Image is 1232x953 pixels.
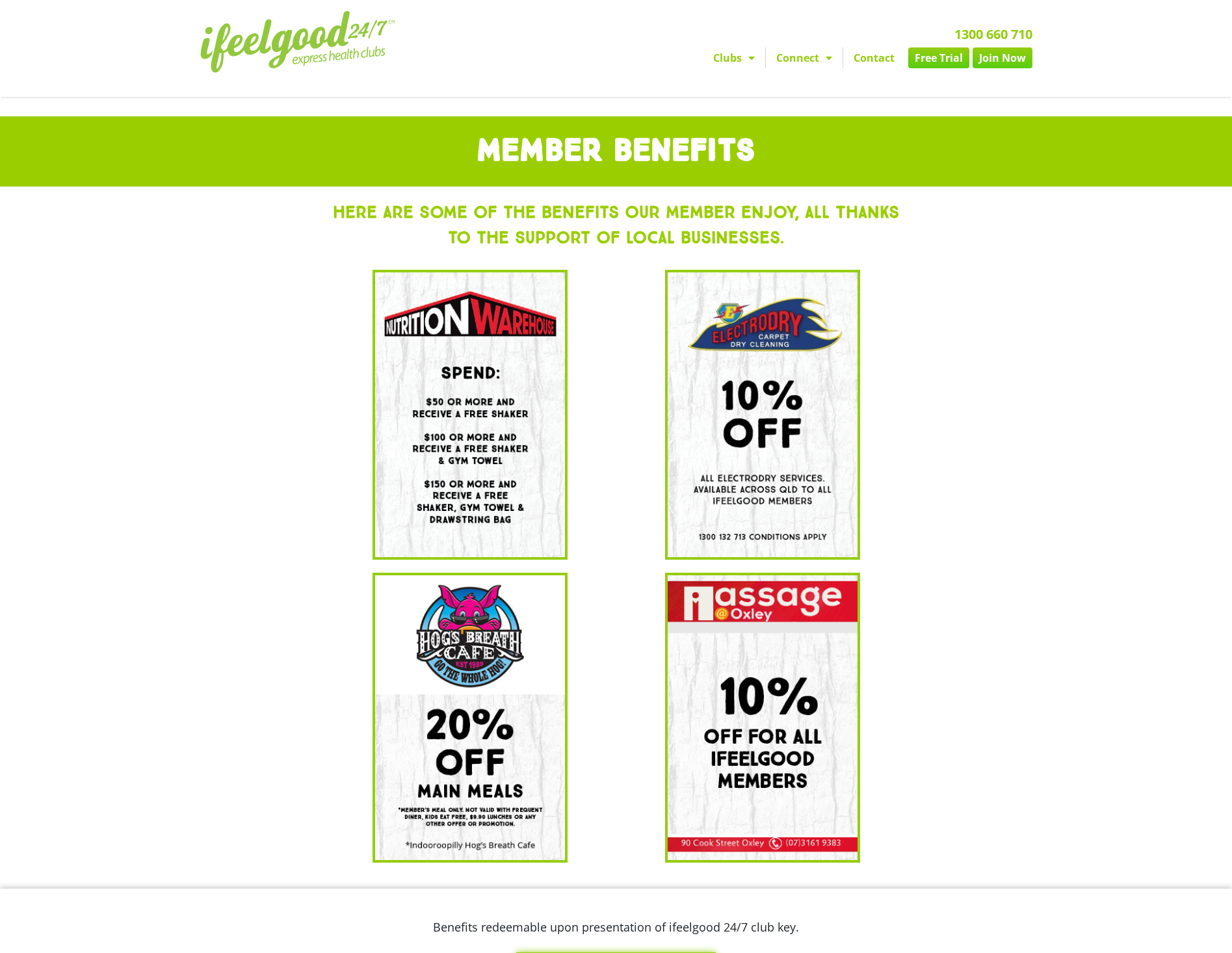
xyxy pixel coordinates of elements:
[7,136,1225,167] h1: MEMBER BENEFITS
[908,47,969,68] a: Free Trial
[703,47,765,68] a: Clubs
[954,25,1032,43] a: 1300 660 710
[20,921,1212,933] h1: Benefits redeemable upon presentation of ifeelgood 24/7 club key.
[330,200,902,250] h3: Here Are Some of the Benefits Our Member Enjoy, All Thanks to the Support of Local Businesses.
[843,47,905,68] a: Contact
[496,47,1032,68] nav: Menu
[973,47,1032,68] a: Join Now
[766,47,843,68] a: Connect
